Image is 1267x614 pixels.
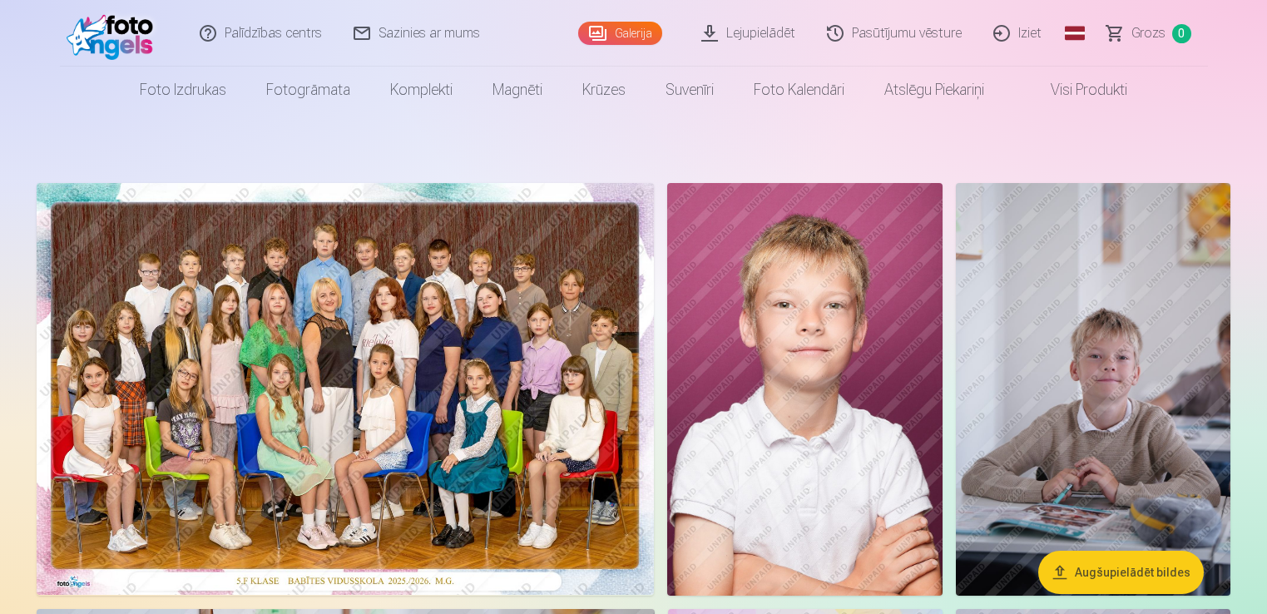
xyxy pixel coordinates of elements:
a: Atslēgu piekariņi [864,67,1004,113]
a: Foto izdrukas [120,67,246,113]
a: Krūzes [562,67,646,113]
a: Galerija [578,22,662,45]
button: Augšupielādēt bildes [1038,551,1204,594]
span: Grozs [1131,23,1166,43]
a: Visi produkti [1004,67,1147,113]
a: Foto kalendāri [734,67,864,113]
a: Komplekti [370,67,473,113]
img: /fa1 [67,7,162,60]
span: 0 [1172,24,1191,43]
a: Fotogrāmata [246,67,370,113]
a: Magnēti [473,67,562,113]
a: Suvenīri [646,67,734,113]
